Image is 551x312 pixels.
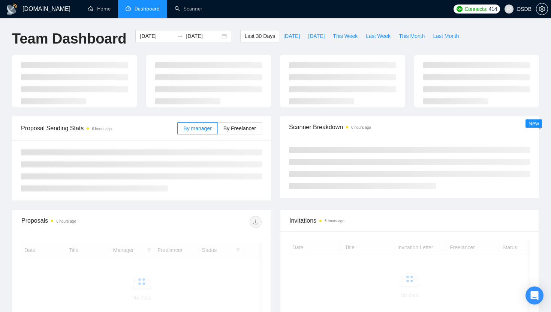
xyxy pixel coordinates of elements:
a: searchScanner [175,6,202,12]
span: dashboard [126,6,131,11]
button: Last Month [429,30,463,42]
img: upwork-logo.png [457,6,463,12]
time: 6 hours ago [56,219,76,223]
a: setting [536,6,548,12]
time: 6 hours ago [92,127,112,131]
button: [DATE] [304,30,329,42]
button: This Month [395,30,429,42]
span: to [177,33,183,39]
span: Connects: [465,5,487,13]
a: homeHome [88,6,111,12]
button: This Week [329,30,362,42]
span: setting [536,6,548,12]
img: logo [6,3,18,15]
span: Last Month [433,32,459,40]
span: Proposal Sending Stats [21,124,177,133]
button: [DATE] [279,30,304,42]
span: New [529,121,539,127]
span: This Month [399,32,425,40]
span: By Freelancer [223,125,256,131]
span: 414 [489,5,497,13]
div: Proposals [21,216,142,228]
button: Last 30 Days [240,30,279,42]
span: Dashboard [135,6,160,12]
span: [DATE] [283,32,300,40]
h1: Team Dashboard [12,30,126,48]
span: swap-right [177,33,183,39]
span: Last Week [366,32,391,40]
span: user [506,6,512,12]
button: setting [536,3,548,15]
input: End date [186,32,220,40]
span: Scanner Breakdown [289,122,530,132]
time: 6 hours ago [325,219,344,223]
button: Last Week [362,30,395,42]
span: This Week [333,32,358,40]
div: Open Intercom Messenger [526,286,544,304]
span: [DATE] [308,32,325,40]
time: 6 hours ago [351,125,371,130]
input: Start date [140,32,174,40]
span: Invitations [289,216,530,225]
span: Last 30 Days [244,32,275,40]
span: By manager [183,125,211,131]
